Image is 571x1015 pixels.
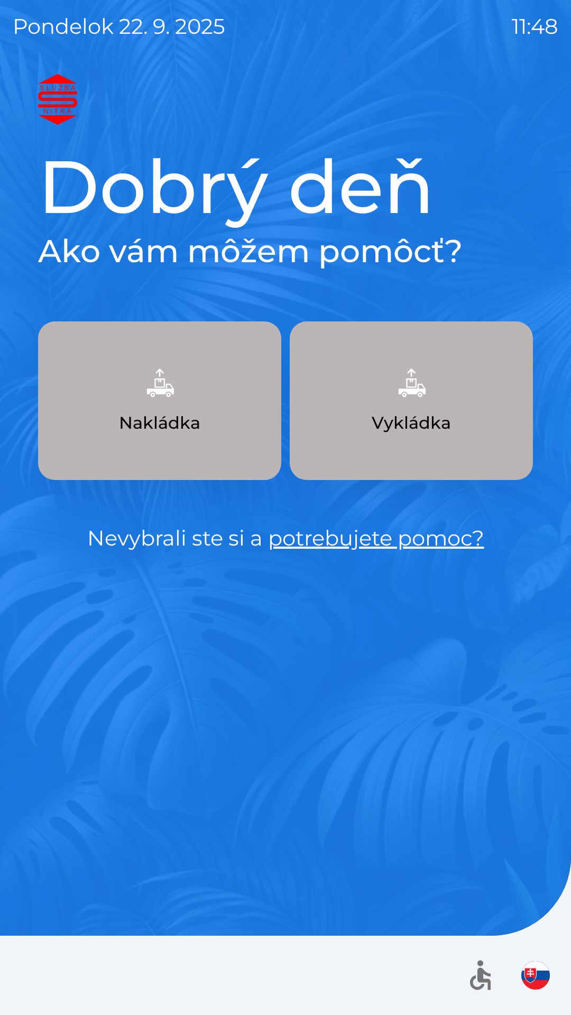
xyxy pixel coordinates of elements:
img: Logo [38,74,533,125]
img: 9957f61b-5a77-4cda-b04a-829d24c9f37e.png [136,359,183,406]
h2: Ako vám môžem pomôcť? [38,232,533,271]
p: 11:48 [512,11,558,42]
button: Vykládka [290,321,533,480]
p: Nevybrali ste si a [38,522,533,554]
a: potrebujete pomoc? [268,525,484,551]
button: Nakládka [38,321,281,480]
p: pondelok 22. 9. 2025 [13,11,225,42]
h1: Dobrý deň [38,142,533,232]
img: sk flag [521,961,550,990]
p: Nakládka [119,410,200,436]
img: 6e47bb1a-0e3d-42fb-b293-4c1d94981b35.png [388,359,435,406]
p: Vykládka [372,410,451,436]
